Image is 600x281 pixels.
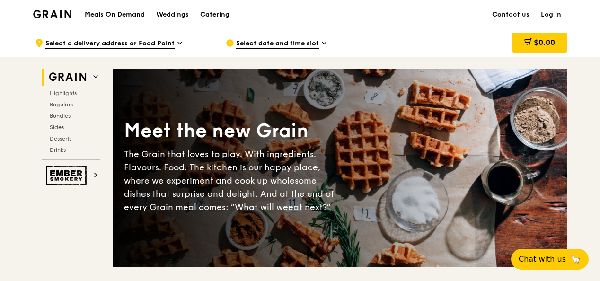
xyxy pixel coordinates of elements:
[50,113,71,119] span: Bundles
[124,148,340,214] div: The Grain that loves to play. With ingredients. Flavours. Food. The kitchen is our happy place, w...
[156,0,189,29] div: Weddings
[534,38,555,47] span: $0.00
[50,135,71,142] span: Desserts
[570,254,581,265] span: 🦙
[50,124,64,131] span: Sides
[288,202,331,212] span: eat next?”
[519,254,566,265] span: Chat with us
[33,10,71,18] img: Grain
[511,249,589,270] button: Chat with us🦙
[45,39,175,49] span: Select a delivery address or Food Point
[194,0,235,29] a: Catering
[150,0,194,29] a: Weddings
[50,90,77,97] span: Highlights
[200,0,229,29] div: Catering
[50,147,66,153] span: Drinks
[124,118,340,144] div: Meet the new Grain
[46,166,89,185] img: Ember Smokery web logo
[486,0,535,29] a: Contact us
[535,0,567,29] a: Log in
[236,39,319,49] span: Select date and time slot
[46,69,89,86] img: Grain web logo
[85,10,145,19] h1: Meals On Demand
[50,101,73,108] span: Regulars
